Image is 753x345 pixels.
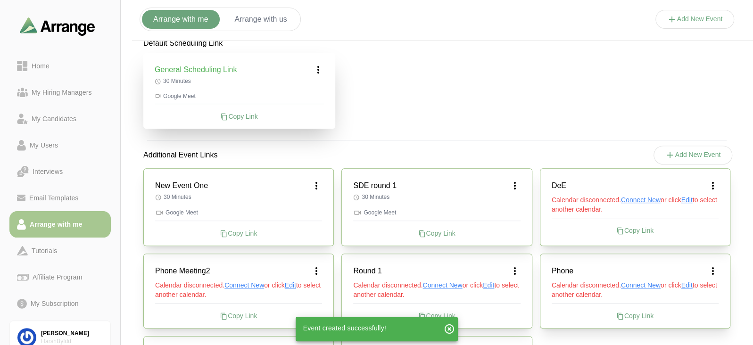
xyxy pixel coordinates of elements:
[9,79,111,106] a: My Hiring Managers
[41,329,103,337] div: [PERSON_NAME]
[28,60,53,72] div: Home
[28,113,80,124] div: My Candidates
[155,77,324,85] p: 30 Minutes
[27,298,83,309] div: My Subscription
[28,245,61,256] div: Tutorials
[681,281,692,289] span: Edit
[9,158,111,185] a: Interviews
[681,196,692,204] span: Edit
[552,280,719,299] p: Calendar disconnected. or click to select another calendar.
[353,280,520,299] p: Calendar disconnected. or click to select another calendar.
[224,281,264,289] span: Connect New
[25,192,82,204] div: Email Templates
[353,265,382,277] h3: Round 1
[155,92,324,100] p: Google Meet
[155,229,322,238] div: Copy Link
[483,281,494,289] span: Edit
[552,311,719,320] div: Copy Link
[29,271,86,283] div: Affiliate Program
[28,87,96,98] div: My Hiring Managers
[29,166,66,177] div: Interviews
[9,290,111,317] a: My Subscription
[655,10,735,29] button: Add New Event
[422,281,462,289] span: Connect New
[353,311,520,320] div: Copy Link
[155,112,324,121] div: Copy Link
[552,265,573,277] h3: Phone
[353,180,397,191] h3: SDE round 1
[654,146,733,164] button: Add New Event
[155,311,322,320] div: Copy Link
[552,226,719,235] div: Copy Link
[9,53,111,79] a: Home
[26,140,62,151] div: My Users
[621,196,661,204] span: Connect New
[155,64,237,75] h3: General Scheduling Link
[353,208,520,217] p: Google Meet
[155,280,322,299] p: Calendar disconnected. or click to select another calendar.
[621,281,661,289] span: Connect New
[9,132,111,158] a: My Users
[9,264,111,290] a: Affiliate Program
[142,10,220,29] button: Arrange with me
[20,17,95,35] img: arrangeai-name-small-logo.4d2b8aee.svg
[9,185,111,211] a: Email Templates
[132,138,229,172] p: Additional Event Links
[155,193,322,201] p: 30 Minutes
[552,180,566,191] h3: DeE
[353,193,520,201] p: 30 Minutes
[9,211,111,238] a: Arrange with me
[223,10,298,29] button: Arrange with us
[285,281,296,289] span: Edit
[303,324,386,332] span: Event created successfully!
[552,195,719,214] p: Calendar disconnected. or click to select another calendar.
[155,208,322,217] p: Google Meet
[9,106,111,132] a: My Candidates
[143,38,335,49] p: Default Scheduling Link
[155,265,210,277] h3: Phone Meeting2
[353,229,520,238] div: Copy Link
[9,238,111,264] a: Tutorials
[26,219,86,230] div: Arrange with me
[155,180,208,191] h3: New Event One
